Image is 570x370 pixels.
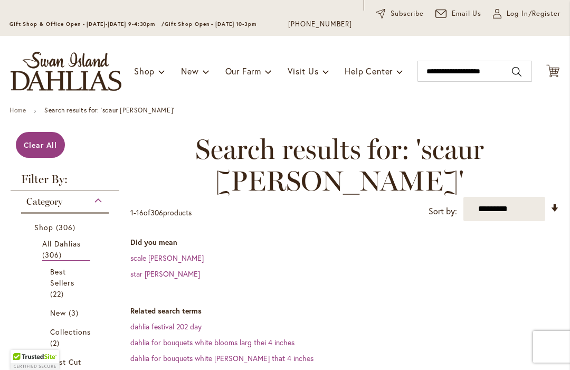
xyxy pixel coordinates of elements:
[9,106,26,114] a: Home
[26,196,62,207] span: Category
[42,238,90,261] a: All Dahlias
[9,21,165,27] span: Gift Shop & Office Open - [DATE]-[DATE] 9-4:30pm /
[288,19,352,30] a: [PHONE_NUMBER]
[42,249,64,260] span: 306
[493,8,560,19] a: Log In/Register
[134,65,155,77] span: Shop
[345,65,393,77] span: Help Center
[16,132,65,158] a: Clear All
[8,333,37,362] iframe: Launch Accessibility Center
[288,65,318,77] span: Visit Us
[50,326,82,348] a: Collections
[11,174,119,191] strong: Filter By:
[435,8,482,19] a: Email Us
[130,353,313,363] a: dahlia for bouquets white [PERSON_NAME] that 4 inches
[50,327,91,337] span: Collections
[50,266,82,299] a: Best Sellers
[34,222,53,232] span: Shop
[429,202,457,221] label: Sort by:
[130,306,559,316] dt: Related search terms
[130,204,192,221] p: - of products
[24,140,57,150] span: Clear All
[507,8,560,19] span: Log In/Register
[44,106,175,114] strong: Search results for: 'scaur [PERSON_NAME]'
[225,65,261,77] span: Our Farm
[11,52,121,91] a: store logo
[150,207,163,217] span: 306
[130,237,559,248] dt: Did you mean
[130,134,549,197] span: Search results for: 'scaur [PERSON_NAME]'
[181,65,198,77] span: New
[50,337,62,348] span: 2
[50,307,82,318] a: New
[452,8,482,19] span: Email Us
[50,308,66,318] span: New
[50,288,66,299] span: 22
[136,207,144,217] span: 16
[130,269,200,279] a: star [PERSON_NAME]
[391,8,424,19] span: Subscribe
[130,321,202,331] a: dahlia festival 202 day
[34,222,98,233] a: Shop
[69,307,81,318] span: 3
[130,337,294,347] a: dahlia for bouquets white blooms larg thei 4 inches
[50,267,74,288] span: Best Sellers
[42,239,81,249] span: All Dahlias
[130,207,134,217] span: 1
[130,253,204,263] a: scale [PERSON_NAME]
[56,222,78,233] span: 306
[376,8,424,19] a: Subscribe
[165,21,256,27] span: Gift Shop Open - [DATE] 10-3pm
